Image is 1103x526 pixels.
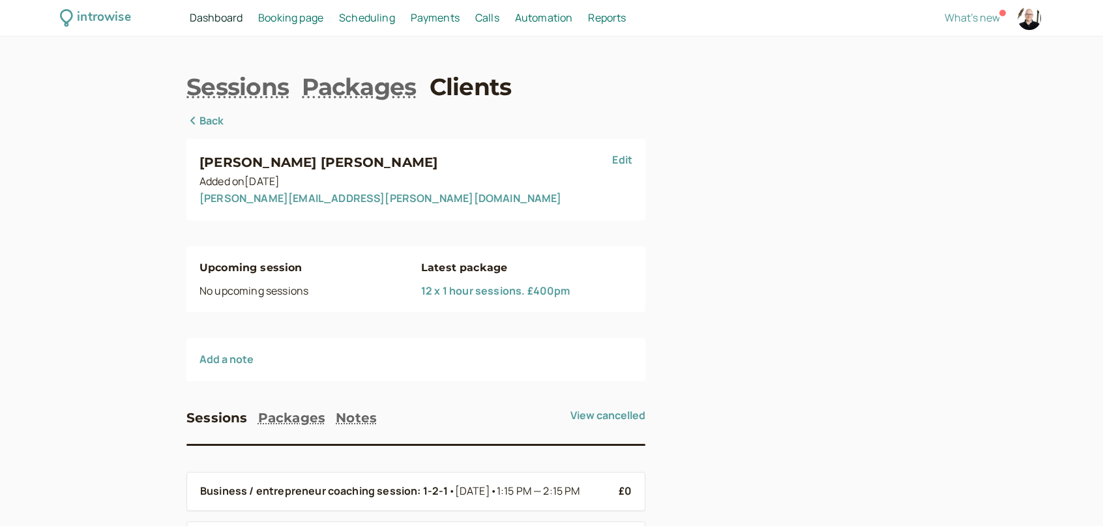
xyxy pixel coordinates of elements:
[60,8,131,28] a: introwise
[186,407,248,428] button: Sessions
[475,10,499,27] a: Calls
[570,409,645,421] button: View cancelled
[186,70,289,103] a: Sessions
[190,10,243,27] a: Dashboard
[200,483,449,500] b: Business / entrepreneur coaching session: 1-2-1
[258,407,326,428] button: Packages
[588,10,626,25] span: Reports
[77,8,130,28] div: introwise
[421,259,632,276] h4: Latest package
[411,10,460,25] span: Payments
[612,153,632,167] a: Edit
[945,10,1000,25] span: What's new
[945,12,1000,23] button: What's new
[336,407,377,428] button: Notes
[339,10,395,27] a: Scheduling
[411,10,460,27] a: Payments
[421,284,570,298] a: 12 x 1 hour sessions. £400pm
[515,10,573,25] span: Automation
[475,10,499,25] span: Calls
[455,483,580,500] span: [DATE]
[497,484,580,498] span: 1:15 PM — 2:15 PM
[199,191,562,205] a: [PERSON_NAME][EMAIL_ADDRESS][PERSON_NAME][DOMAIN_NAME]
[186,113,224,130] a: Back
[1038,463,1103,526] iframe: Chat Widget
[200,483,608,500] a: Business / entrepreneur coaching session: 1-2-1•[DATE]•1:15 PM — 2:15 PM
[588,10,626,27] a: Reports
[339,10,395,25] span: Scheduling
[199,173,612,207] div: Added on [DATE]
[619,484,632,498] b: £0
[430,70,512,103] a: Clients
[190,10,243,25] span: Dashboard
[199,259,411,300] div: No upcoming sessions
[199,353,254,365] button: Add a note
[490,484,497,498] span: •
[199,152,612,173] h3: [PERSON_NAME] [PERSON_NAME]
[449,483,455,500] span: •
[302,70,416,103] a: Packages
[258,10,323,27] a: Booking page
[515,10,573,27] a: Automation
[1016,5,1043,32] a: Account
[258,10,323,25] span: Booking page
[199,259,411,276] h4: Upcoming session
